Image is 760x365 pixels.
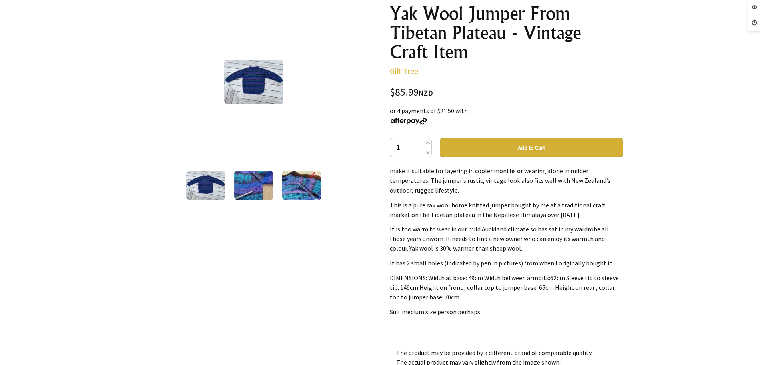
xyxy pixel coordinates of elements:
img: Yak Wool Jumper From Tibetan Plateau - Vintage Craft Item [186,171,225,200]
img: Afterpay [390,118,428,125]
p: It is too warm to wear in our mild Auckland climate so has sat in my wardrobe all those years unw... [390,224,623,253]
div: $85.99 [390,87,623,98]
img: Yak Wool Jumper From Tibetan Plateau - Vintage Craft Item [224,60,283,104]
button: Add to Cart [440,138,623,157]
a: Gift Tree [390,66,418,76]
p: It has 2 small holes (indicated by pen in pictures) from when I originally bought it. [390,258,623,268]
span: NZD [419,88,433,98]
h1: Yak Wool Jumper From Tibetan Plateau - Vintage Craft Item [390,4,623,62]
p: DIMENSIONS: Width at base: 49cm Width between armpits:62cm Sleeve tip to sleeve tip: 149cm Height... [390,273,623,302]
img: Yak Wool Jumper From Tibetan Plateau - Vintage Craft Item [234,171,273,200]
div: or 4 payments of $21.50 with [390,106,623,125]
img: Yak Wool Jumper From Tibetan Plateau - Vintage Craft Item [282,171,321,200]
p: This is a pure Yak wool home knitted jumper bought by me at a traditional craft market on the Tib... [390,200,623,219]
p: Suit medium size person perhaps [390,307,623,317]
